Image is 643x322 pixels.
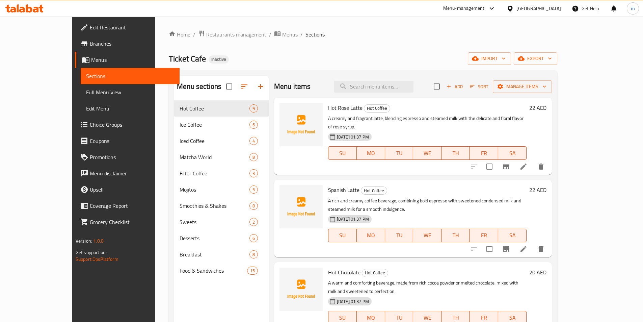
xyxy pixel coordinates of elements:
[236,78,252,95] span: Sort sections
[174,117,269,133] div: Ice Coffee6
[174,230,269,246] div: Desserts6
[334,134,372,140] span: [DATE] 01:37 PM
[86,72,174,80] span: Sections
[444,148,467,158] span: TH
[75,165,180,181] a: Menu disclaimer
[81,68,180,84] a: Sections
[482,242,497,256] span: Select to update
[279,103,323,146] img: Hot Rose Latte
[482,159,497,174] span: Select to update
[76,237,92,245] span: Version:
[250,138,258,144] span: 4
[501,148,524,158] span: SA
[169,51,206,66] span: Ticket Cafe
[90,137,174,145] span: Coupons
[247,268,258,274] span: 15
[180,121,249,129] span: Ice Coffee
[206,30,266,39] span: Restaurants management
[328,279,527,296] p: A warm and comforting beverage, made from rich cocoa powder or melted chocolate, mixed with milk ...
[274,30,298,39] a: Menus
[90,40,174,48] span: Branches
[416,148,439,158] span: WE
[328,229,357,242] button: SU
[222,79,236,94] span: Select all sections
[174,100,269,117] div: Hot Coffee9
[498,158,514,175] button: Branch-specific-item
[250,203,258,209] span: 8
[90,185,174,194] span: Upsell
[519,163,528,171] a: Edit menu item
[90,121,174,129] span: Choice Groups
[174,98,269,281] nav: Menu sections
[331,230,354,240] span: SU
[385,146,413,160] button: TU
[169,30,557,39] nav: breadcrumb
[328,185,359,195] span: Spanish Latte
[533,241,549,257] button: delete
[249,169,258,177] div: items
[498,241,514,257] button: Branch-specific-item
[514,52,557,65] button: export
[465,81,493,92] span: Sort items
[282,30,298,39] span: Menus
[250,251,258,258] span: 8
[180,250,249,258] span: Breakfast
[249,137,258,145] div: items
[249,250,258,258] div: items
[249,185,258,194] div: items
[81,100,180,117] a: Edit Menu
[430,79,444,94] span: Select section
[180,234,249,242] span: Desserts
[357,146,385,160] button: MO
[269,30,271,39] li: /
[249,104,258,113] div: items
[362,269,388,277] span: Hot Coffee
[75,198,180,214] a: Coverage Report
[174,263,269,279] div: Food & Sandwiches15
[249,202,258,210] div: items
[331,148,354,158] span: SU
[249,234,258,242] div: items
[473,54,506,63] span: import
[334,81,413,93] input: search
[250,122,258,128] span: 6
[86,104,174,113] span: Edit Menu
[180,267,247,275] div: Food & Sandwiches
[75,117,180,133] a: Choice Groups
[250,235,258,242] span: 6
[180,185,249,194] span: Mojitos
[90,23,174,31] span: Edit Restaurant
[252,78,269,95] button: Add section
[468,52,511,65] button: import
[169,30,190,39] a: Home
[75,19,180,35] a: Edit Restaurant
[274,81,311,92] h2: Menu items
[209,55,229,64] div: Inactive
[519,245,528,253] a: Edit menu item
[446,83,464,91] span: Add
[76,248,107,257] span: Get support on:
[249,218,258,226] div: items
[328,197,527,214] p: A rich and creamy coffee beverage, combining bold espresso with sweetened condensed milk and stea...
[359,230,382,240] span: MO
[413,146,441,160] button: WE
[75,214,180,230] a: Grocery Checklist
[279,268,323,311] img: Hot Chocolate
[174,246,269,263] div: Breakfast8
[468,81,490,92] button: Sort
[470,146,498,160] button: FR
[90,218,174,226] span: Grocery Checklist
[250,187,258,193] span: 5
[631,5,635,12] span: m
[180,169,249,177] span: Filter Coffee
[174,198,269,214] div: Smoothies & Shakes8
[334,298,372,305] span: [DATE] 01:37 PM
[193,30,195,39] li: /
[328,103,363,113] span: Hot Rose Latte
[305,30,325,39] span: Sections
[180,137,249,145] span: Iced Coffee
[416,230,439,240] span: WE
[443,4,485,13] div: Menu-management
